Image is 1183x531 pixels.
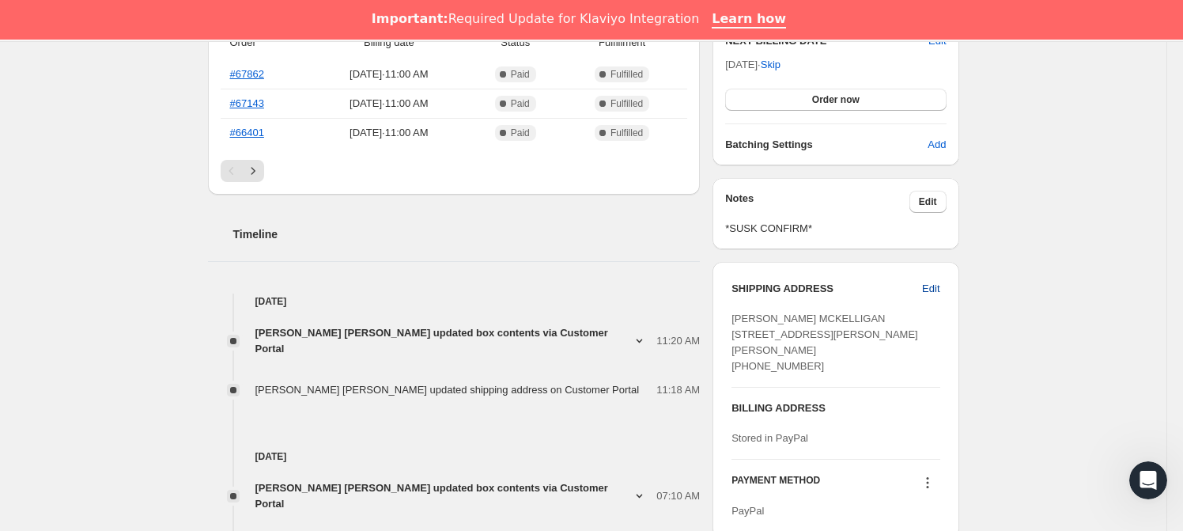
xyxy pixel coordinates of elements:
span: Edit [919,195,937,208]
h3: Notes [725,191,909,213]
th: Order [221,25,309,60]
span: *SUSK CONFIRM* [725,221,946,237]
h6: Batching Settings [725,137,928,153]
span: [DATE] · 11:00 AM [313,96,464,112]
span: [PERSON_NAME] [PERSON_NAME] updated box contents via Customer Portal [255,325,632,357]
span: Fulfilled [610,97,643,110]
span: Fulfillment [566,35,678,51]
h3: PAYMENT METHOD [731,474,820,495]
a: #67143 [230,97,264,109]
span: Edit [922,281,939,297]
a: #66401 [230,127,264,138]
button: [PERSON_NAME] [PERSON_NAME] updated box contents via Customer Portal [255,480,648,512]
span: [PERSON_NAME] [PERSON_NAME] updated shipping address on Customer Portal [255,384,640,396]
div: Required Update for Klaviyo Integration [372,11,699,27]
span: Paid [511,127,530,139]
button: Next [242,160,264,182]
nav: Pagination [221,160,688,182]
span: 07:10 AM [656,488,700,504]
span: Fulfilled [610,68,643,81]
iframe: Intercom live chat [1129,461,1167,499]
b: Important: [372,11,448,26]
h4: [DATE] [208,449,701,465]
span: [DATE] · 11:00 AM [313,125,464,141]
h4: [DATE] [208,294,701,309]
button: Edit [909,191,947,213]
span: [PERSON_NAME] [PERSON_NAME] updated box contents via Customer Portal [255,480,632,512]
span: 11:18 AM [656,382,700,398]
span: Order now [812,93,860,106]
span: Stored in PayPal [731,432,808,444]
button: Add [918,132,955,157]
h2: Timeline [233,226,701,242]
span: [DATE] · 11:00 AM [313,66,464,82]
a: #67862 [230,68,264,80]
span: Fulfilled [610,127,643,139]
span: [PERSON_NAME] MCKELLIGAN [STREET_ADDRESS][PERSON_NAME][PERSON_NAME] [PHONE_NUMBER] [731,313,918,372]
a: Learn how [712,11,786,28]
span: [DATE] · [725,59,780,70]
button: Order now [725,89,946,111]
h3: SHIPPING ADDRESS [731,281,922,297]
button: [PERSON_NAME] [PERSON_NAME] updated box contents via Customer Portal [255,325,648,357]
span: 11:20 AM [656,333,700,349]
button: Edit [913,276,949,302]
span: Billing date [313,35,464,51]
button: Skip [751,52,790,78]
span: Paid [511,97,530,110]
span: Add [928,137,946,153]
span: Status [474,35,557,51]
span: Paid [511,68,530,81]
span: PayPal [731,505,764,517]
h3: BILLING ADDRESS [731,400,939,416]
span: Skip [761,57,780,73]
